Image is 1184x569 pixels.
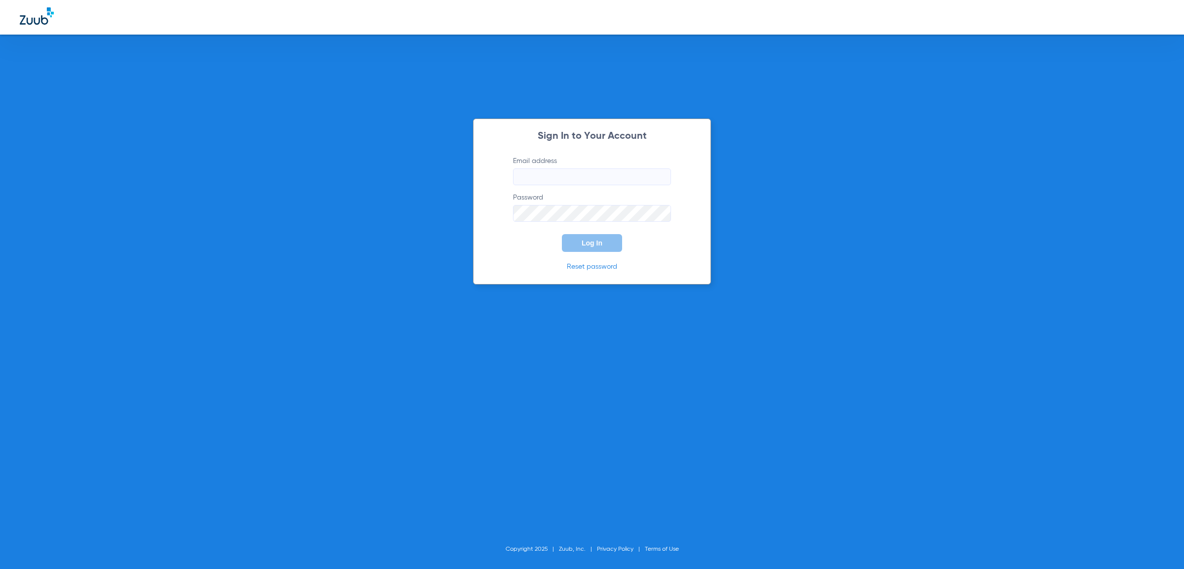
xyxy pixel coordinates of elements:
li: Zuub, Inc. [559,544,597,554]
label: Email address [513,156,671,185]
a: Reset password [567,263,617,270]
input: Password [513,205,671,222]
label: Password [513,193,671,222]
li: Copyright 2025 [506,544,559,554]
input: Email address [513,168,671,185]
a: Privacy Policy [597,546,633,552]
h2: Sign In to Your Account [498,131,686,141]
a: Terms of Use [645,546,679,552]
img: Zuub Logo [20,7,54,25]
iframe: Chat Widget [1135,522,1184,569]
button: Log In [562,234,622,252]
span: Log In [582,239,602,247]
